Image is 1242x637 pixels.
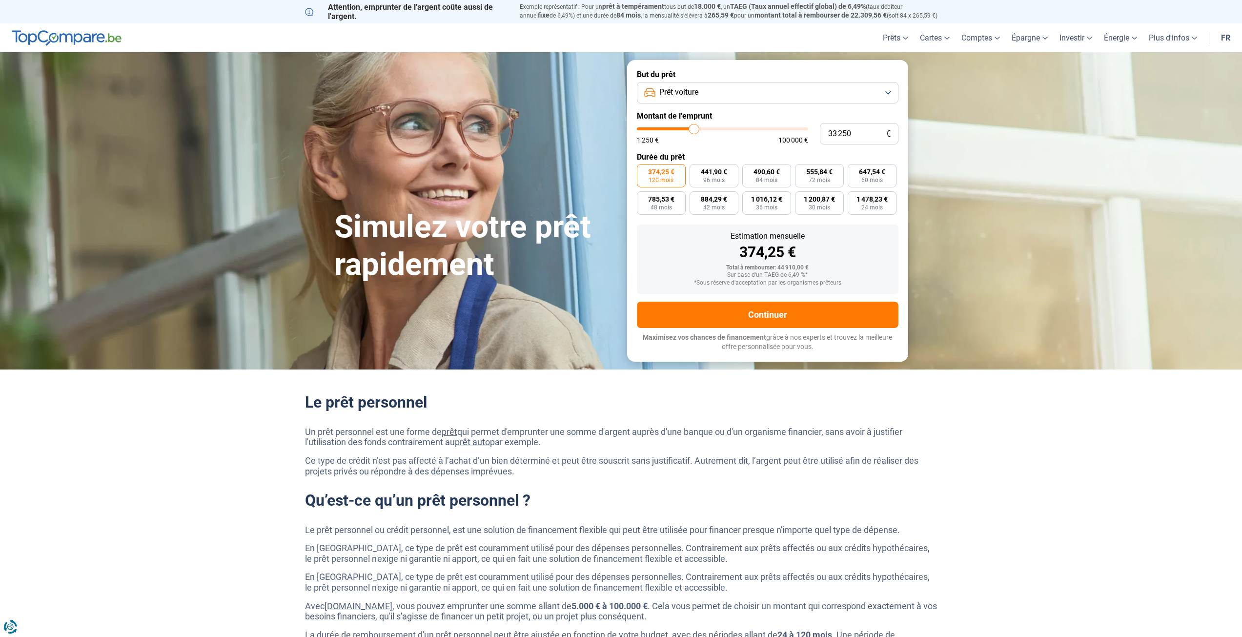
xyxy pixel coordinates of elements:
[637,152,898,162] label: Durée du prêt
[305,491,937,510] h2: Qu’est-ce qu’un prêt personnel ?
[877,23,914,52] a: Prêts
[645,280,891,287] div: *Sous réserve d'acceptation par les organismes prêteurs
[637,70,898,79] label: But du prêt
[645,232,891,240] div: Estimation mensuelle
[1006,23,1054,52] a: Épargne
[804,196,835,203] span: 1 200,87 €
[861,205,883,210] span: 24 mois
[538,11,550,19] span: fixe
[637,333,898,352] p: grâce à nos experts et trouvez la meilleure offre personnalisée pour vous.
[914,23,956,52] a: Cartes
[648,196,674,203] span: 785,53 €
[809,205,830,210] span: 30 mois
[778,137,808,144] span: 100 000 €
[637,111,898,121] label: Montant de l'emprunt
[861,177,883,183] span: 60 mois
[703,205,725,210] span: 42 mois
[645,265,891,271] div: Total à rembourser: 44 910,00 €
[305,525,937,535] p: Le prêt personnel ou crédit personnel, est une solution de financement flexible qui peut être uti...
[1054,23,1098,52] a: Investir
[616,11,641,19] span: 84 mois
[520,2,937,20] p: Exemple représentatif : Pour un tous but de , un (taux débiteur annuel de 6,49%) et une durée de ...
[751,196,782,203] span: 1 016,12 €
[305,572,937,593] p: En [GEOGRAPHIC_DATA], ce type de prêt est couramment utilisé pour des dépenses personnelles. Cont...
[602,2,664,10] span: prêt à tempérament
[806,168,833,175] span: 555,84 €
[648,168,674,175] span: 374,25 €
[694,2,721,10] span: 18.000 €
[455,437,490,447] a: prêt auto
[571,601,648,611] strong: 5.000 € à 100.000 €
[442,427,457,437] a: prêt
[325,601,392,611] a: [DOMAIN_NAME]
[637,82,898,103] button: Prêt voiture
[1098,23,1143,52] a: Énergie
[856,196,888,203] span: 1 478,23 €
[305,427,937,448] p: Un prêt personnel est une forme de qui permet d'emprunter une somme d'argent auprès d'une banque ...
[809,177,830,183] span: 72 mois
[659,87,698,98] span: Prêt voiture
[756,177,777,183] span: 84 mois
[886,130,891,138] span: €
[708,11,734,19] span: 265,59 €
[756,205,777,210] span: 36 mois
[649,177,673,183] span: 120 mois
[703,177,725,183] span: 96 mois
[753,168,780,175] span: 490,60 €
[305,601,937,622] p: Avec , vous pouvez emprunter une somme allant de . Cela vous permet de choisir un montant qui cor...
[334,208,615,284] h1: Simulez votre prêt rapidement
[1215,23,1236,52] a: fr
[305,543,937,564] p: En [GEOGRAPHIC_DATA], ce type de prêt est couramment utilisé pour des dépenses personnelles. Cont...
[701,168,727,175] span: 441,90 €
[645,245,891,260] div: 374,25 €
[12,30,122,46] img: TopCompare
[645,272,891,279] div: Sur base d'un TAEG de 6,49 %*
[754,11,887,19] span: montant total à rembourser de 22.309,56 €
[956,23,1006,52] a: Comptes
[1143,23,1203,52] a: Plus d'infos
[651,205,672,210] span: 48 mois
[305,455,937,476] p: Ce type de crédit n’est pas affecté à l’achat d’un bien déterminé et peut être souscrit sans just...
[305,393,937,411] h2: Le prêt personnel
[701,196,727,203] span: 884,29 €
[637,137,659,144] span: 1 250 €
[305,2,508,21] p: Attention, emprunter de l'argent coûte aussi de l'argent.
[643,333,766,341] span: Maximisez vos chances de financement
[637,302,898,328] button: Continuer
[859,168,885,175] span: 647,54 €
[730,2,866,10] span: TAEG (Taux annuel effectif global) de 6,49%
